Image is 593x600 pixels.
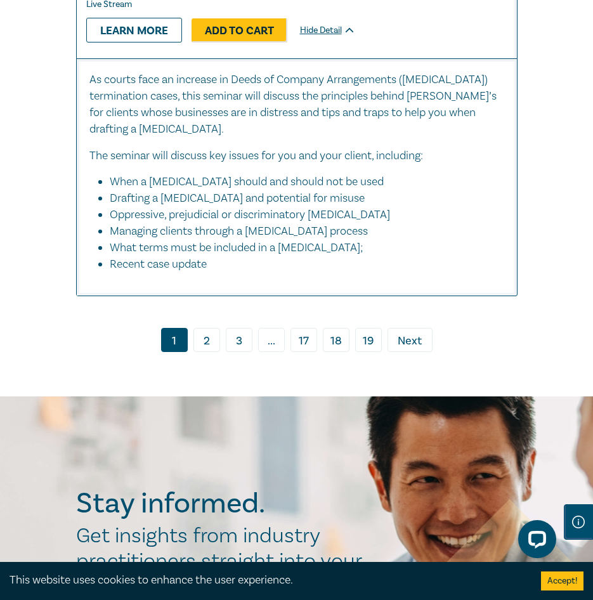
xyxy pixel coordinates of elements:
div: Hide Detail [300,24,370,37]
li: What terms must be included in a [MEDICAL_DATA]; [110,240,492,256]
h2: Stay informed. [76,487,375,520]
li: Drafting a [MEDICAL_DATA] and potential for misuse [110,190,492,207]
img: Information Icon [572,516,585,528]
span: ... [258,328,285,352]
p: The seminar will discuss key issues for you and your client, including: [89,148,504,164]
a: 1 [161,328,188,352]
a: Add to Cart [192,18,287,42]
li: Recent case update [110,256,504,273]
button: Accept cookies [541,571,583,590]
li: When a [MEDICAL_DATA] should and should not be used [110,174,492,190]
h2: Get insights from industry practitioners straight into your inbox. [76,523,375,599]
a: 18 [323,328,349,352]
div: This website uses cookies to enhance the user experience. [10,572,522,589]
a: 17 [290,328,317,352]
iframe: LiveChat chat widget [508,515,561,568]
p: As courts face an increase in Deeds of Company Arrangements ([MEDICAL_DATA]) termination cases, t... [89,72,504,138]
a: Next [388,328,433,352]
li: Managing clients through a [MEDICAL_DATA] process [110,223,492,240]
a: Learn more [86,18,182,42]
li: Oppressive, prejudicial or discriminatory [MEDICAL_DATA] [110,207,492,223]
a: 2 [193,328,220,352]
a: 19 [355,328,382,352]
span: Next [398,333,422,349]
a: 3 [226,328,252,352]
